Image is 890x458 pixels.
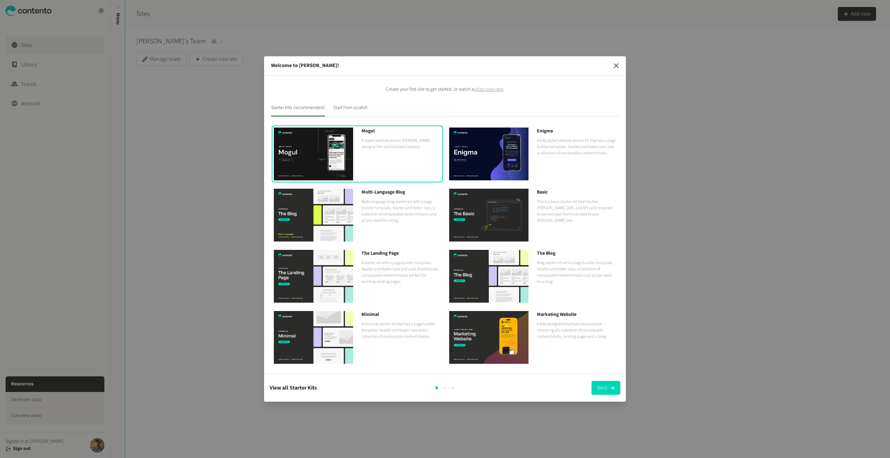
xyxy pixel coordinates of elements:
img: Starter-Site---Enigma---Mob.jpg [449,128,529,180]
img: Starter-Kit---Blog_jCr0D9XYXR.jpg [449,250,529,303]
h3: Marketing Website [537,311,616,318]
p: Blog starter kit with a page builder template, header and footer navs, a collection of composable... [537,260,616,285]
p: A minimal starter kit that has a page builder template, header and footer navs and a collection o... [361,321,441,340]
button: Starter Kits (recommended) [271,104,325,116]
img: Starter-Kit---Minimal_jxCcSQ8rk9.jpg [274,311,353,364]
p: A styled website starter [PERSON_NAME] designed for article based content. [361,138,441,150]
p: Create your first site to get started, or watch a . [271,85,619,93]
h3: Enigma [537,128,616,135]
button: View all Starter Kits [270,381,317,395]
h3: Multi-Language Blog [361,189,441,196]
h3: The Landing Page [361,250,441,257]
img: Starter-Site---Mogal---Mob.jpg [274,128,353,180]
img: Starter-Kit---Basic.jpg [449,189,529,242]
p: Multi language blog starter kit with a page builder template, header and footer navs, a collectio... [361,199,441,224]
h3: Minimal [361,311,441,318]
h2: Welcome to [PERSON_NAME]! [271,62,339,70]
a: video overview [474,86,503,93]
h3: Mogul [361,128,441,135]
img: Starter-Site---Marketing-Website.jpg [449,311,529,364]
img: Starter-Kit---Landing-Page_jr9skr8ZrK.jpg [274,250,353,303]
p: A fully designed brochure site example consisting of a collection of composable content blocks, l... [537,321,616,340]
p: This is a basic starter kit that has the [PERSON_NAME] SDKs and API calls required to connect you... [537,199,616,224]
img: Starter-Kit---Blog-Multi-language.jpg [274,189,353,242]
h3: The Blog [537,250,616,257]
h3: Basic [537,189,616,196]
button: Start from scratch [333,104,367,116]
button: Next [591,381,620,395]
p: A fully styled website starter kit that has a page builder template, header and footer navs and a... [537,138,616,156]
p: A starter kit with a page builder template, header and footer navs and a set of additional compos... [361,260,441,285]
